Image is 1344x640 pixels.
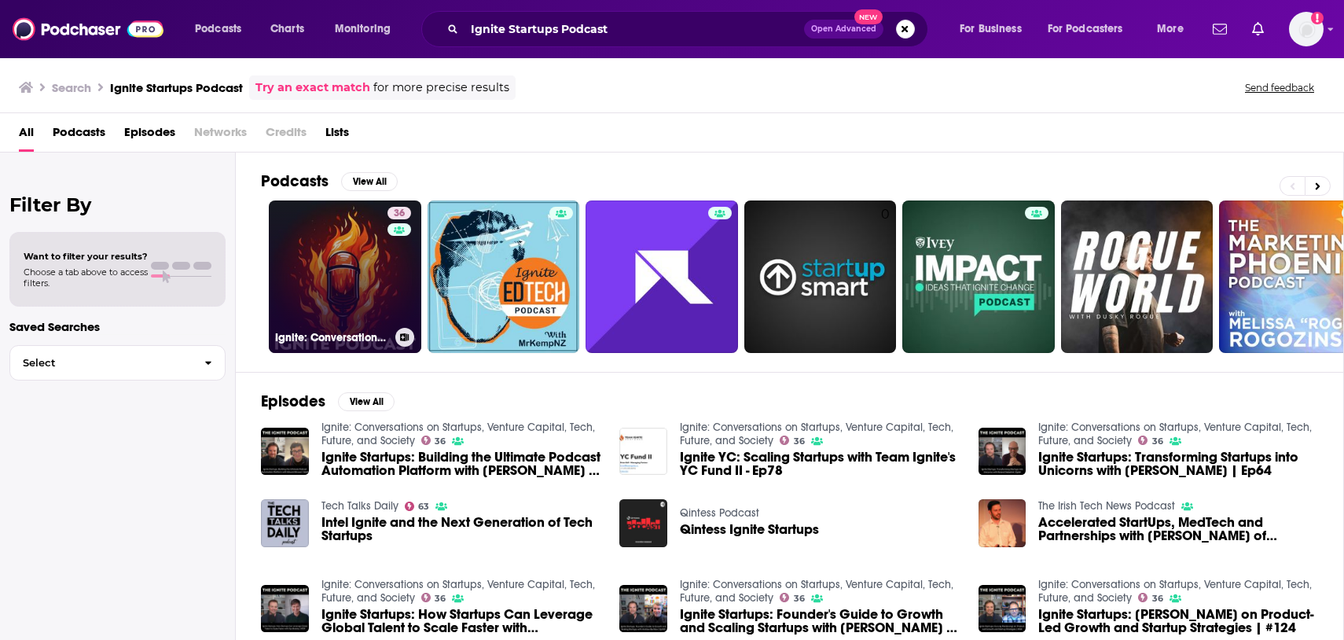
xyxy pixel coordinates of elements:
[335,18,391,40] span: Monitoring
[680,506,759,520] a: Qintess Podcast
[110,80,243,95] h3: Ignite Startups Podcast
[435,595,446,602] span: 36
[9,319,226,334] p: Saved Searches
[261,171,329,191] h2: Podcasts
[260,17,314,42] a: Charts
[804,20,883,39] button: Open AdvancedNew
[321,451,601,477] span: Ignite Startups: Building the Ultimate Podcast Automation Platform with [PERSON_NAME] | Ep65
[979,585,1026,633] a: Ignite Startups: Gururaj Pandurangi on Product-Led Growth and Startup Strategies | #124
[619,585,667,633] img: Ignite Startups: Founder's Guide to Growth and Scaling Startups with Andrew Bartlow | Ep103
[979,499,1026,547] img: Accelerated StartUps, MedTech and Partnerships with Chris McClelland of IgniteNI
[324,17,411,42] button: open menu
[794,595,805,602] span: 36
[325,120,349,152] a: Lists
[1037,17,1146,42] button: open menu
[421,593,446,602] a: 36
[680,608,960,634] span: Ignite Startups: Founder's Guide to Growth and Scaling Startups with [PERSON_NAME] | Ep103
[418,503,429,510] span: 63
[261,428,309,476] img: Ignite Startups: Building the Ultimate Podcast Automation Platform with Edward Brawer | Ep65
[1289,12,1324,46] span: Logged in as saraatspark
[124,120,175,152] a: Episodes
[811,25,876,33] span: Open Advanced
[1311,12,1324,24] svg: Add a profile image
[1038,578,1312,605] a: Ignite: Conversations on Startups, Venture Capital, Tech, Future, and Society
[1152,438,1163,445] span: 36
[421,436,446,445] a: 36
[1146,17,1203,42] button: open menu
[960,18,1022,40] span: For Business
[1038,499,1175,513] a: The Irish Tech News Podcast
[1152,595,1163,602] span: 36
[1206,16,1233,42] a: Show notifications dropdown
[979,428,1026,476] img: Ignite Startups: Transforming Startups into Unicorns with Roland Siebelink | Ep64
[9,193,226,216] h2: Filter By
[373,79,509,97] span: for more precise results
[780,436,805,445] a: 36
[321,516,601,543] a: Intel Ignite and the Next Generation of Tech Startups
[1048,18,1123,40] span: For Podcasters
[184,17,262,42] button: open menu
[270,18,304,40] span: Charts
[680,451,960,477] a: Ignite YC: Scaling Startups with Team Ignite's YC Fund II - Ep78
[881,207,890,347] div: 0
[321,451,601,477] a: Ignite Startups: Building the Ultimate Podcast Automation Platform with Edward Brawer | Ep65
[255,79,370,97] a: Try an exact match
[680,608,960,634] a: Ignite Startups: Founder's Guide to Growth and Scaling Startups with Andrew Bartlow | Ep103
[9,345,226,381] button: Select
[435,438,446,445] span: 36
[1038,608,1318,634] span: Ignite Startups: [PERSON_NAME] on Product-Led Growth and Startup Strategies | #124
[619,499,667,547] img: Qintess Ignite Startups
[52,80,91,95] h3: Search
[680,421,953,447] a: Ignite: Conversations on Startups, Venture Capital, Tech, Future, and Society
[321,578,595,605] a: Ignite: Conversations on Startups, Venture Capital, Tech, Future, and Society
[744,200,897,353] a: 0
[13,14,163,44] img: Podchaser - Follow, Share and Rate Podcasts
[24,267,148,289] span: Choose a tab above to access filters.
[195,18,241,40] span: Podcasts
[24,251,148,262] span: Want to filter your results?
[261,392,325,411] h2: Episodes
[680,523,819,536] a: Qintess Ignite Startups
[266,120,307,152] span: Credits
[321,608,601,634] a: Ignite Startups: How Startups Can Leverage Global Talent to Scale Faster with Ilya Brotzky | #139
[680,578,953,605] a: Ignite: Conversations on Startups, Venture Capital, Tech, Future, and Society
[321,499,398,513] a: Tech Talks Daily
[1157,18,1184,40] span: More
[1246,16,1270,42] a: Show notifications dropdown
[1138,436,1163,445] a: 36
[619,428,667,476] a: Ignite YC: Scaling Startups with Team Ignite's YC Fund II - Ep78
[1038,421,1312,447] a: Ignite: Conversations on Startups, Venture Capital, Tech, Future, and Society
[269,200,421,353] a: 36Ignite: Conversations on Startups, Venture Capital, Tech, Future, and Society
[10,358,192,368] span: Select
[436,11,943,47] div: Search podcasts, credits, & more...
[275,331,389,344] h3: Ignite: Conversations on Startups, Venture Capital, Tech, Future, and Society
[854,9,883,24] span: New
[53,120,105,152] a: Podcasts
[1138,593,1163,602] a: 36
[341,172,398,191] button: View All
[261,585,309,633] img: Ignite Startups: How Startups Can Leverage Global Talent to Scale Faster with Ilya Brotzky | #139
[321,608,601,634] span: Ignite Startups: How Startups Can Leverage Global Talent to Scale Faster with [PERSON_NAME] | #139
[1240,81,1319,94] button: Send feedback
[394,206,405,222] span: 36
[261,392,395,411] a: EpisodesView All
[1038,608,1318,634] a: Ignite Startups: Gururaj Pandurangi on Product-Led Growth and Startup Strategies | #124
[19,120,34,152] a: All
[1038,516,1318,543] span: Accelerated StartUps, MedTech and Partnerships with [PERSON_NAME] of IgniteNI
[1038,516,1318,543] a: Accelerated StartUps, MedTech and Partnerships with Chris McClelland of IgniteNI
[261,499,309,547] img: Intel Ignite and the Next Generation of Tech Startups
[949,17,1041,42] button: open menu
[387,207,411,219] a: 36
